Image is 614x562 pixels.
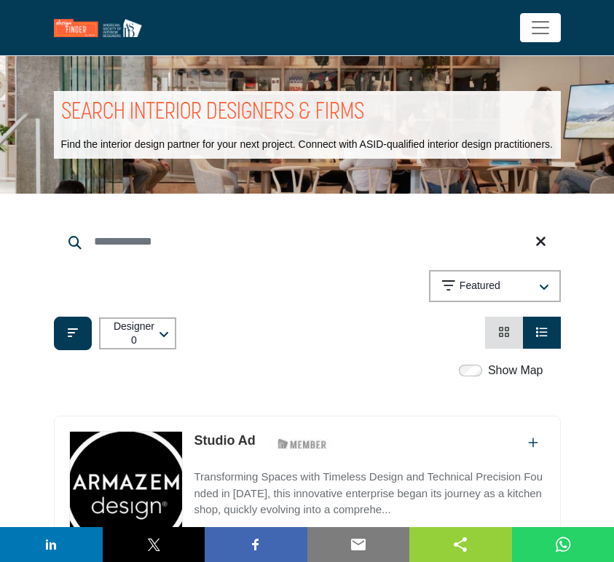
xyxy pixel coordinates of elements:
[536,326,548,339] a: View List
[247,536,264,553] img: facebook sharing button
[42,536,60,553] img: linkedin sharing button
[498,326,510,339] a: View Card
[61,98,364,129] h1: SEARCH INTERIOR DESIGNERS & FIRMS
[54,19,149,37] img: Site Logo
[452,536,469,553] img: sharethis sharing button
[194,469,545,518] p: Transforming Spaces with Timeless Design and Technical Precision Founded in [DATE], this innovati...
[350,536,367,553] img: email sharing button
[460,279,500,293] p: Featured
[520,13,561,42] button: Toggle navigation
[112,320,157,348] p: Designer 0
[145,536,162,553] img: twitter sharing button
[194,460,545,518] a: Transforming Spaces with Timeless Design and Technical Precision Founded in [DATE], this innovati...
[194,433,255,448] a: Studio Ad
[554,536,572,553] img: whatsapp sharing button
[488,362,543,379] label: Show Map
[61,138,553,152] p: Find the interior design partner for your next project. Connect with ASID-qualified interior desi...
[523,317,561,349] li: List View
[194,431,255,451] p: Studio Ad
[269,435,335,453] img: ASID Members Badge Icon
[54,317,92,350] button: Filter categories
[485,317,523,349] li: Card View
[528,437,538,449] a: Add To List
[70,432,183,548] img: Studio Ad
[429,270,561,302] button: Featured
[54,224,561,259] input: Search Keyword
[99,317,176,349] button: Designer 0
